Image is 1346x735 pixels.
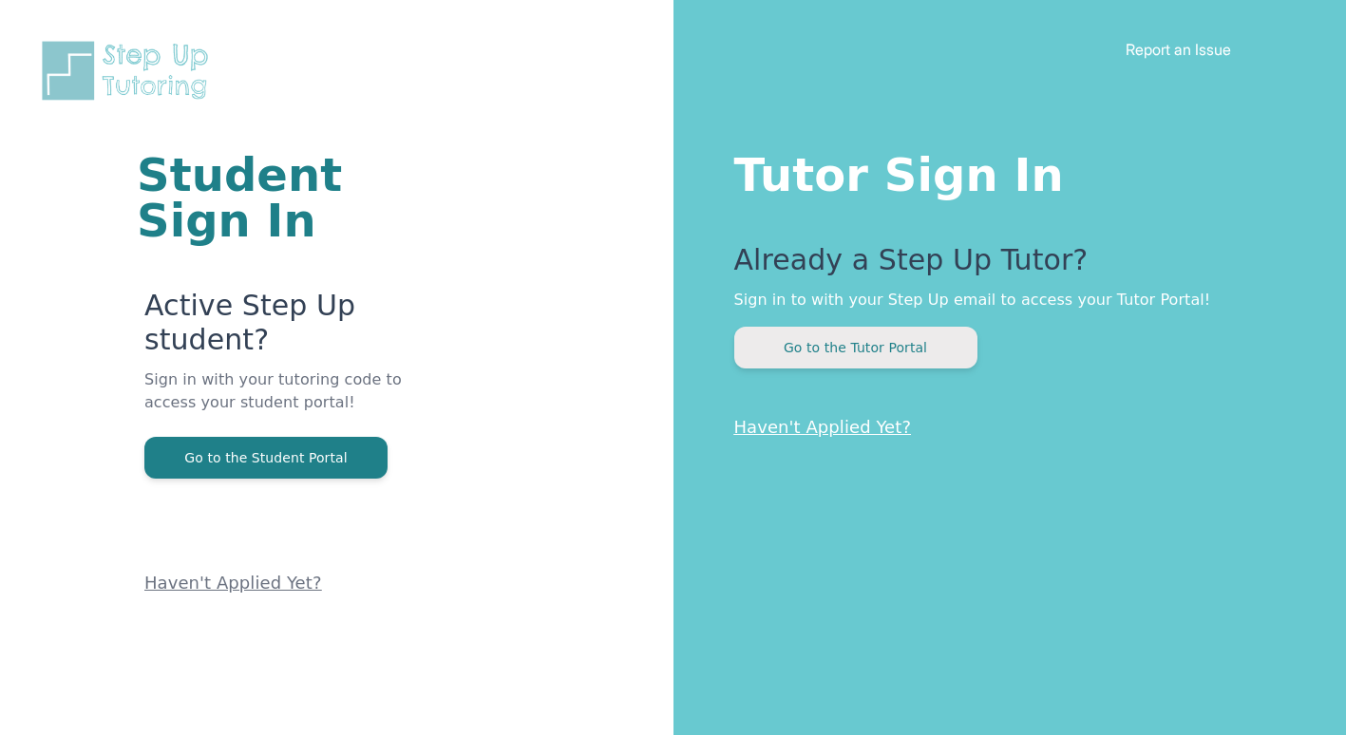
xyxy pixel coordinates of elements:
button: Go to the Tutor Portal [734,327,977,368]
h1: Student Sign In [137,152,446,243]
p: Active Step Up student? [144,289,446,368]
p: Sign in to with your Step Up email to access your Tutor Portal! [734,289,1271,311]
a: Report an Issue [1126,40,1231,59]
img: Step Up Tutoring horizontal logo [38,38,220,104]
a: Haven't Applied Yet? [144,573,322,593]
p: Sign in with your tutoring code to access your student portal! [144,368,446,437]
a: Go to the Tutor Portal [734,338,977,356]
a: Go to the Student Portal [144,448,388,466]
button: Go to the Student Portal [144,437,388,479]
h1: Tutor Sign In [734,144,1271,198]
p: Already a Step Up Tutor? [734,243,1271,289]
a: Haven't Applied Yet? [734,417,912,437]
